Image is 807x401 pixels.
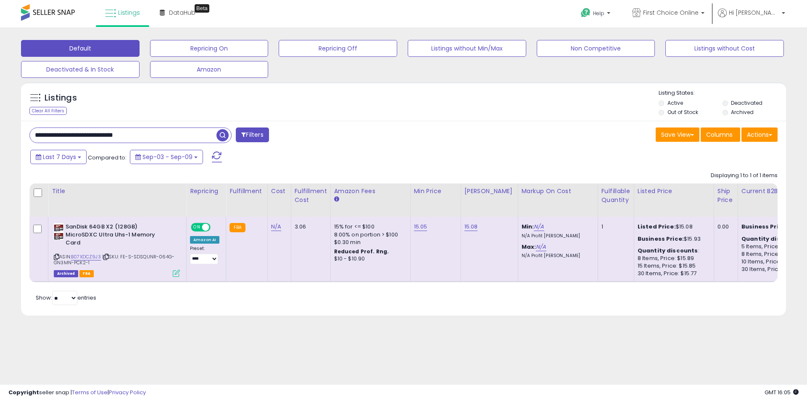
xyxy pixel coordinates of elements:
div: Amazon AI [190,236,219,244]
div: [PERSON_NAME] [464,187,514,196]
button: Non Competitive [537,40,655,57]
button: Actions [741,127,778,142]
div: 0.00 [717,223,731,231]
a: 15.05 [414,223,427,231]
button: Default [21,40,140,57]
div: 3.06 [295,223,324,231]
div: Ship Price [717,187,734,204]
span: Compared to: [88,154,127,162]
b: Quantity discounts [638,247,698,255]
button: Deactivated & In Stock [21,61,140,78]
b: Listed Price: [638,223,676,231]
div: 30 Items, Price: $15.77 [638,270,707,277]
button: Repricing On [150,40,269,57]
span: Sep-03 - Sep-09 [142,153,193,161]
button: Sep-03 - Sep-09 [130,150,203,164]
span: FBA [79,270,94,277]
button: Listings without Min/Max [408,40,526,57]
img: 41BRDVxFNSL._SL40_.jpg [54,223,63,240]
label: Archived [731,109,754,116]
b: SanDisk 64GB X2 (128GB) MicroSDXC Ultra Uhs-1 Memory Card [66,223,168,249]
button: Last 7 Days [30,150,87,164]
a: B07XDCZ9J3 [71,253,101,260]
span: DataHub [169,8,195,17]
p: N/A Profit [PERSON_NAME] [522,233,591,239]
p: N/A Profit [PERSON_NAME] [522,253,591,259]
div: $0.30 min [334,239,404,246]
div: : [638,247,707,255]
div: Clear All Filters [29,107,67,115]
label: Active [667,99,683,106]
a: N/A [534,223,544,231]
div: $10 - $10.90 [334,255,404,263]
a: 15.08 [464,223,478,231]
div: Fulfillable Quantity [601,187,630,204]
b: Business Price: [638,235,684,243]
b: Max: [522,243,536,251]
a: Help [574,1,619,27]
div: Min Price [414,187,457,196]
small: FBA [229,223,245,232]
div: 15 Items, Price: $15.85 [638,262,707,270]
label: Out of Stock [667,109,698,116]
span: Hi [PERSON_NAME] [729,8,779,17]
i: Get Help [580,8,591,18]
div: 1 [601,223,628,231]
b: Quantity discounts [741,235,802,243]
label: Deactivated [731,99,762,106]
div: 15% for <= $100 [334,223,404,231]
div: 8.00% on portion > $100 [334,231,404,239]
button: Filters [236,127,269,142]
p: Listing States: [659,89,786,97]
span: Listings that have been deleted from Seller Central [54,270,78,277]
button: Save View [656,127,699,142]
div: ASIN: [54,223,180,276]
a: Hi [PERSON_NAME] [718,8,785,27]
div: Listed Price [638,187,710,196]
h5: Listings [45,92,77,104]
button: Listings without Cost [665,40,784,57]
b: Business Price: [741,223,788,231]
div: Markup on Cost [522,187,594,196]
div: Fulfillment [229,187,264,196]
a: N/A [271,223,281,231]
div: Cost [271,187,287,196]
span: OFF [209,224,223,231]
span: Show: entries [36,294,96,302]
small: Amazon Fees. [334,196,339,203]
div: Repricing [190,187,222,196]
div: $15.08 [638,223,707,231]
span: Help [593,10,604,17]
span: Columns [706,130,733,139]
button: Columns [701,127,740,142]
th: The percentage added to the cost of goods (COGS) that forms the calculator for Min & Max prices. [518,183,598,217]
a: N/A [536,243,546,251]
span: First Choice Online [643,8,699,17]
span: ON [192,224,202,231]
div: Title [52,187,183,196]
div: Tooltip anchor [195,4,209,13]
div: $15.93 [638,235,707,243]
button: Repricing Off [279,40,397,57]
b: Reduced Prof. Rng. [334,248,389,255]
div: Displaying 1 to 1 of 1 items [711,172,778,180]
div: Preset: [190,246,219,265]
button: Amazon [150,61,269,78]
div: 8 Items, Price: $15.89 [638,255,707,262]
span: | SKU: FE-S-SDSQUNR-064G-GN3MN-PCK2-1 [54,253,174,266]
div: Fulfillment Cost [295,187,327,204]
span: Last 7 Days [43,153,76,161]
span: Listings [118,8,140,17]
div: Amazon Fees [334,187,407,196]
b: Min: [522,223,534,231]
